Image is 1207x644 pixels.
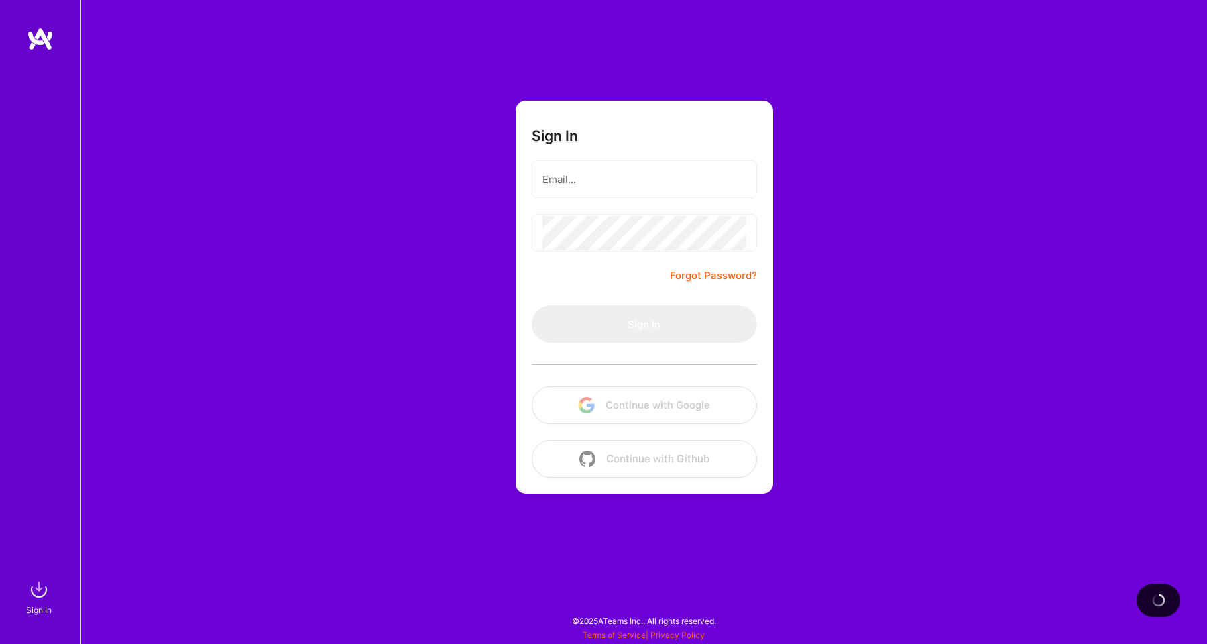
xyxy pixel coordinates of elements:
[583,630,646,640] a: Terms of Service
[583,630,705,640] span: |
[532,127,578,144] h3: Sign In
[650,630,705,640] a: Privacy Policy
[532,386,757,424] button: Continue with Google
[532,440,757,478] button: Continue with Github
[1150,592,1167,608] img: loading
[542,162,746,197] input: Email...
[25,576,52,603] img: sign in
[670,268,757,284] a: Forgot Password?
[579,451,595,467] img: icon
[26,603,52,617] div: Sign In
[28,576,52,617] a: sign inSign In
[532,305,757,343] button: Sign In
[80,604,1207,637] div: © 2025 ATeams Inc., All rights reserved.
[27,27,54,51] img: logo
[579,397,595,413] img: icon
